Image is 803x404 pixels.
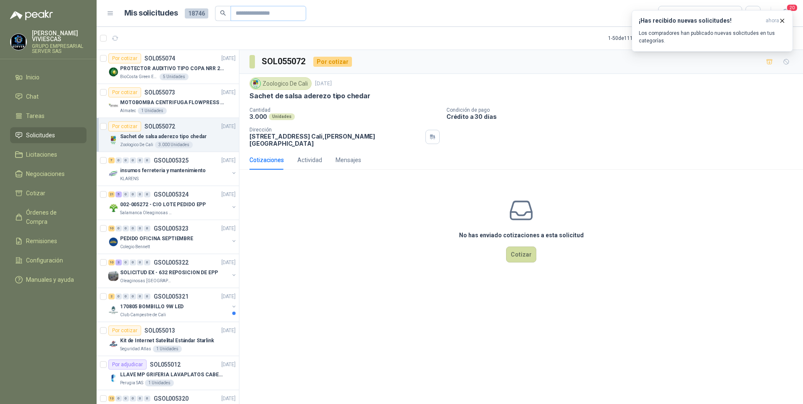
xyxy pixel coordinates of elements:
div: Cotizaciones [249,155,284,165]
div: 0 [137,226,143,231]
p: SOL055074 [144,55,175,61]
div: Por cotizar [108,121,141,131]
p: [DATE] [221,89,236,97]
div: 0 [130,294,136,299]
a: 2 0 0 0 0 0 GSOL005321[DATE] Company Logo170805 BOMBILLO 9W LEDClub Campestre de Cali [108,291,237,318]
img: Company Logo [108,339,118,349]
img: Company Logo [108,67,118,77]
a: Por cotizarSOL055074[DATE] Company LogoPROTECTOR AUDITIVO TIPO COPA NRR 23dBBioCosta Green Energy... [97,50,239,84]
p: GSOL005321 [154,294,189,299]
p: SOL055072 [144,123,175,129]
span: Configuración [26,256,63,265]
p: GSOL005320 [154,396,189,401]
div: 1 - 50 de 11108 [608,31,666,45]
p: Kit de Internet Satelital Estándar Starlink [120,337,214,345]
p: insumos ferreteria y mantenimiento [120,167,206,175]
img: Logo peakr [10,10,53,20]
div: 7 [108,157,115,163]
p: [STREET_ADDRESS] Cali , [PERSON_NAME][GEOGRAPHIC_DATA] [249,133,422,147]
a: Órdenes de Compra [10,205,87,230]
span: Inicio [26,73,39,82]
p: 170805 BOMBILLO 9W LED [120,303,184,311]
a: Por adjudicarSOL055012[DATE] Company LogoLLAVE MP GRIFERIA LAVAPLATOS CABEZA EXTRAIBLEPerugia SAS... [97,356,239,390]
span: Cotizar [26,189,45,198]
p: [DATE] [315,80,332,88]
p: [DATE] [221,55,236,63]
p: [DATE] [221,157,236,165]
span: Tareas [26,111,45,121]
img: Company Logo [108,271,118,281]
div: 5 Unidades [160,73,189,80]
p: [DATE] [221,361,236,369]
div: 0 [130,396,136,401]
p: [DATE] [221,259,236,267]
p: GRUPO EMPRESARIAL SERVER SAS [32,44,87,54]
div: 0 [144,192,150,197]
div: 0 [144,396,150,401]
div: 0 [144,157,150,163]
div: 0 [144,260,150,265]
span: 20 [786,4,798,12]
div: Zoologico De Cali [249,77,312,90]
img: Company Logo [108,203,118,213]
span: Licitaciones [26,150,57,159]
p: PROTECTOR AUDITIVO TIPO COPA NRR 23dB [120,65,225,73]
h3: No has enviado cotizaciones a esta solicitud [459,231,584,240]
img: Company Logo [108,101,118,111]
div: 1 Unidades [138,108,167,114]
p: SOL055073 [144,89,175,95]
p: MOTOBOMBA CENTRIFUGA FLOWPRESS 1.5HP-220 [120,99,225,107]
span: Órdenes de Compra [26,208,79,226]
div: 0 [137,260,143,265]
div: 13 [108,396,115,401]
div: 0 [115,294,122,299]
a: Manuales y ayuda [10,272,87,288]
a: Configuración [10,252,87,268]
div: Por adjudicar [108,359,147,370]
div: 21 [108,192,115,197]
a: 21 5 0 0 0 0 GSOL005324[DATE] Company Logo002-005272 - CIO LOTE PEDIDO EPPSalamanca Oleaginosas SAS [108,189,237,216]
p: [DATE] [221,327,236,335]
p: Cantidad [249,107,440,113]
div: 1 Unidades [145,380,174,386]
div: 0 [115,157,122,163]
div: 0 [130,192,136,197]
p: Sachet de salsa aderezo tipo chedar [249,92,370,100]
p: LLAVE MP GRIFERIA LAVAPLATOS CABEZA EXTRAIBLE [120,371,225,379]
a: Negociaciones [10,166,87,182]
p: KLARENS [120,176,139,182]
a: Cotizar [10,185,87,201]
img: Company Logo [108,305,118,315]
a: Por cotizarSOL055073[DATE] Company LogoMOTOBOMBA CENTRIFUGA FLOWPRESS 1.5HP-220Almatec1 Unidades [97,84,239,118]
h3: SOL055072 [262,55,307,68]
a: Licitaciones [10,147,87,163]
p: 3.000 [249,113,267,120]
span: Chat [26,92,39,101]
h1: Mis solicitudes [124,7,178,19]
p: [DATE] [221,123,236,131]
a: Solicitudes [10,127,87,143]
img: Company Logo [10,34,26,50]
p: [DATE] [221,293,236,301]
span: Manuales y ayuda [26,275,74,284]
p: [DATE] [221,225,236,233]
div: 0 [123,157,129,163]
div: 0 [130,226,136,231]
div: 0 [123,260,129,265]
div: 0 [123,294,129,299]
div: 0 [137,157,143,163]
p: SOLICITUD EX - 632 REPOSICION DE EPP [120,269,218,277]
div: 0 [144,226,150,231]
p: [DATE] [221,191,236,199]
button: 20 [778,6,793,21]
div: 0 [137,294,143,299]
div: Unidades [269,113,295,120]
div: 0 [130,260,136,265]
div: 3 [115,260,122,265]
p: BioCosta Green Energy S.A.S [120,73,158,80]
p: Perugia SAS [120,380,143,386]
p: Condición de pago [446,107,800,113]
a: Chat [10,89,87,105]
div: 0 [123,192,129,197]
div: 0 [137,396,143,401]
